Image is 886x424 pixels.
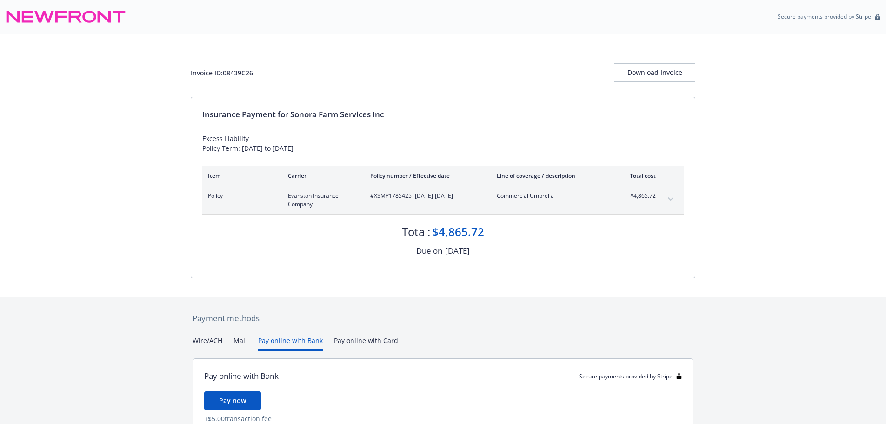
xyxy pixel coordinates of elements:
span: Policy [208,192,273,200]
span: #XSMP1785425 - [DATE]-[DATE] [370,192,482,200]
button: Pay online with Card [334,336,398,351]
div: Secure payments provided by Stripe [579,372,682,380]
div: [DATE] [445,245,470,257]
div: + $5.00 transaction fee [204,414,682,424]
span: Pay now [219,396,246,405]
div: Pay online with Bank [204,370,279,382]
div: Total cost [621,172,656,180]
span: Commercial Umbrella [497,192,606,200]
div: Total: [402,224,430,240]
div: Invoice ID: 08439C26 [191,68,253,78]
button: Download Invoice [614,63,695,82]
div: Insurance Payment for Sonora Farm Services Inc [202,108,684,121]
div: Excess Liability Policy Term: [DATE] to [DATE] [202,134,684,153]
span: $4,865.72 [621,192,656,200]
button: expand content [663,192,678,207]
button: Pay online with Bank [258,336,323,351]
button: Pay now [204,391,261,410]
div: $4,865.72 [432,224,484,240]
button: Wire/ACH [193,336,222,351]
div: Download Invoice [614,64,695,81]
div: Due on [416,245,442,257]
div: Item [208,172,273,180]
div: Policy number / Effective date [370,172,482,180]
div: Carrier [288,172,355,180]
span: Evanston Insurance Company [288,192,355,209]
div: Payment methods [193,312,693,324]
div: PolicyEvanston Insurance Company#XSMP1785425- [DATE]-[DATE]Commercial Umbrella$4,865.72expand con... [202,186,684,214]
p: Secure payments provided by Stripe [778,13,871,20]
button: Mail [233,336,247,351]
div: Line of coverage / description [497,172,606,180]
